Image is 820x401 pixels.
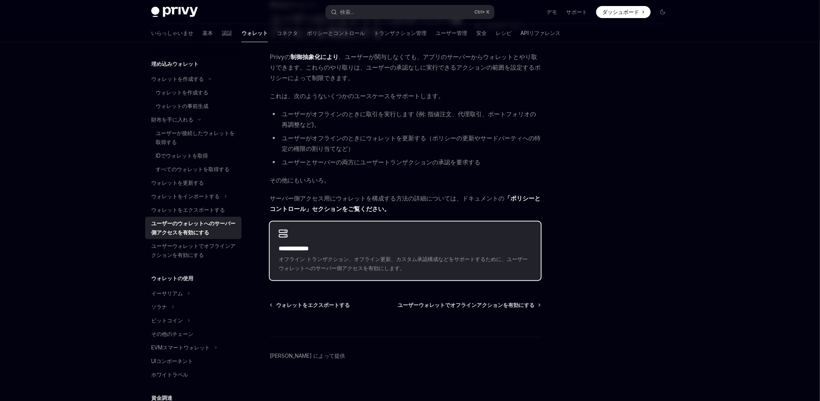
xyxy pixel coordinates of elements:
[496,30,512,36] font: レシピ
[596,6,651,18] a: ダッシュボード
[222,30,232,36] font: 認証
[241,24,268,42] a: ウォレット
[290,53,339,61] a: 制御抽象化により
[145,368,241,381] a: ホワイトラベル
[145,239,241,262] a: ユーザーウォレットでオフラインアクションを有効にする
[156,166,229,172] font: すべてのウォレットを取得する
[398,302,535,308] font: ユーザーウォレットでオフラインアクションを有効にする
[270,301,350,309] a: ウォレットをエクスポートする
[462,194,504,202] font: ドキュメントの
[270,53,290,61] font: Privyの
[270,222,541,280] a: **** **** ***オフライン トランザクション、オフライン更新、カスタム承認構成などをサポートするために、ユーザー ウォレットへのサーバー側アクセスを有効にします。
[145,99,241,113] a: ウォレットの事前生成
[145,163,241,176] a: すべてのウォレットを取得する
[521,30,560,36] font: APIリファレンス
[145,126,241,149] a: ユーザーが接続したウォレットを取得する
[156,103,208,109] font: ウォレットの事前生成
[374,24,427,42] a: トランザクション管理
[270,53,541,82] font: 、ユーザーが関与しなくても、アプリのサーバーからウォレットとやり取りできます。これらのやり取りは、ユーザーの承認なしに実行できるアクションの範囲を設定するポリシーによって制限できます。
[326,5,494,19] button: 検索...Ctrl+ K
[496,24,512,42] a: レシピ
[270,352,345,360] a: [PERSON_NAME] によって提供
[521,24,560,42] a: APIリファレンス
[482,9,490,15] font: + K
[151,207,225,213] font: ウォレットをエクスポートする
[398,301,540,309] a: ユーザーウォレットでオフラインアクションを有効にする
[151,317,183,324] font: ビットコイン
[151,220,235,235] font: ユーザーのウォレットへのサーバー側アクセスを有効にする
[602,9,639,15] font: ダッシュボード
[145,86,241,99] a: ウォレットを作成する
[151,7,198,17] img: ダークロゴ
[436,30,467,36] font: ユーザー管理
[145,176,241,190] a: ウォレットを更新する
[270,176,330,184] font: その他にもいろいろ。
[436,24,467,42] a: ユーザー管理
[145,149,241,163] a: IDでウォレットを取得
[151,24,193,42] a: いらっしゃいませ
[151,275,193,281] font: ウォレットの使用
[277,24,298,42] a: コネクタ
[145,217,241,239] a: ユーザーのウォレットへのサーバー側アクセスを有効にする
[151,30,193,36] font: いらっしゃいませ
[151,76,204,82] font: ウォレットを作成する
[282,158,480,166] font: ユーザーとサーバーの両方にユーザートランザクションの承認を要求する
[270,92,444,100] font: これは、次のようないくつかのユースケースをサポートします。
[151,193,220,199] font: ウォレットをインポートする
[145,354,241,368] a: UIコンポーネント
[241,30,268,36] font: ウォレット
[145,203,241,217] a: ウォレットをエクスポートする
[276,302,350,308] font: ウォレットをエクスポートする
[547,8,557,16] a: デモ
[151,61,199,67] font: 埋め込みウォレット
[474,9,482,15] font: Ctrl
[277,30,298,36] font: コネクタ
[151,371,188,378] font: ホワイトラベル
[156,89,208,96] font: ウォレットを作成する
[307,24,365,42] a: ポリシーとコントロール
[282,110,536,128] font: ユーザーがオフラインのときに取引を実行します (例: 指値注文、代理取引、ポートフォリオの再調整など)。
[145,327,241,341] a: その他のチェーン
[476,24,487,42] a: 安全
[270,352,345,359] font: [PERSON_NAME] によって提供
[279,256,528,271] font: オフライン トランザクション、オフライン更新、カスタム承認構成などをサポートするために、ユーザー ウォレットへのサーバー側アクセスを有効にします。
[282,134,541,152] font: ユーザーがオフラインのときにウォレットを更新する（ポリシーの更新やサードパーティへの特定の権限の割り当てなど）
[156,130,235,145] font: ユーザーが接続したウォレットを取得する
[307,30,365,36] font: ポリシーとコントロール
[547,9,557,15] font: デモ
[566,8,587,16] a: サポート
[202,30,213,36] font: 基本
[374,30,427,36] font: トランザクション管理
[151,331,193,337] font: その他のチェーン
[270,194,462,202] font: サーバー側アクセス用にウォレットを構成する方法の詳細については、
[156,152,208,159] font: IDでウォレットを取得
[202,24,213,42] a: 基本
[151,395,172,401] font: 資金調達
[476,30,487,36] font: 安全
[151,304,167,310] font: ソラナ
[222,24,232,42] a: 認証
[151,344,210,351] font: EVMスマートウォレット
[151,290,183,296] font: イーサリアム
[151,243,235,258] font: ユーザーウォレットでオフラインアクションを有効にする
[340,9,354,15] font: 検索...
[566,9,587,15] font: サポート
[657,6,669,18] button: ダークモードを切り替える
[151,179,204,186] font: ウォレットを更新する
[151,358,193,364] font: UIコンポーネント
[151,116,193,123] font: 財布を手に入れる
